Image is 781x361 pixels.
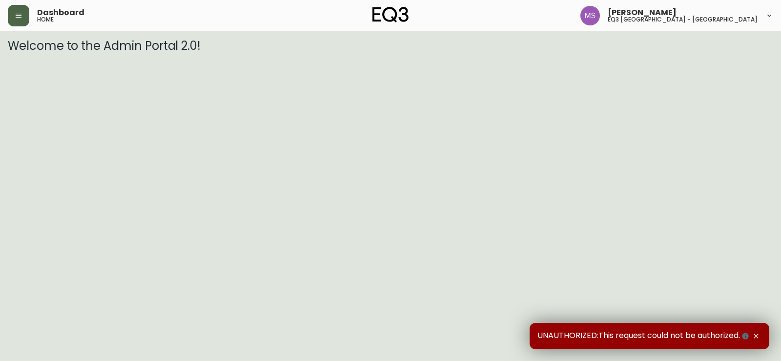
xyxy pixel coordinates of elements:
[608,9,677,17] span: [PERSON_NAME]
[372,7,409,22] img: logo
[580,6,600,25] img: 1b6e43211f6f3cc0b0729c9049b8e7af
[37,9,84,17] span: Dashboard
[537,331,751,341] span: UNAUTHORIZED:This request could not be authorized.
[37,17,54,22] h5: home
[608,17,758,22] h5: eq3 [GEOGRAPHIC_DATA] - [GEOGRAPHIC_DATA]
[8,39,773,53] h3: Welcome to the Admin Portal 2.0!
